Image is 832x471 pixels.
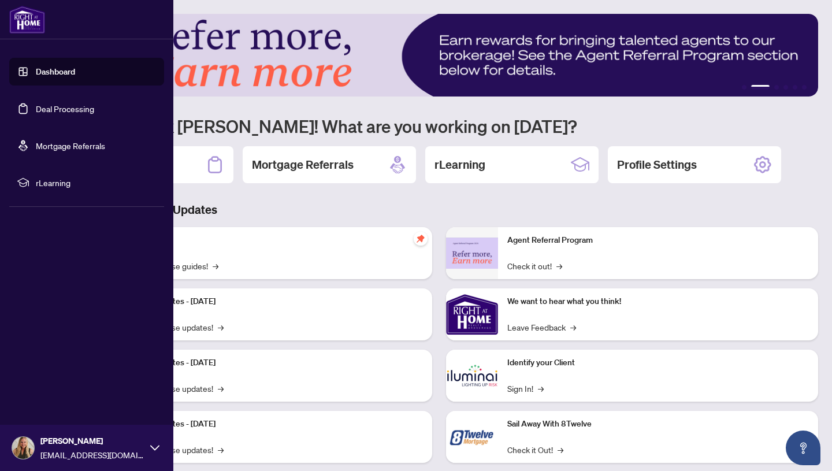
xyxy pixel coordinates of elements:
span: → [218,382,224,395]
a: Check it out!→ [507,259,562,272]
button: 6 [802,85,807,90]
img: Sail Away With 8Twelve [446,411,498,463]
img: Identify your Client [446,350,498,402]
p: Platform Updates - [DATE] [121,357,423,369]
span: → [218,443,224,456]
p: Platform Updates - [DATE] [121,295,423,308]
img: logo [9,6,45,34]
span: → [213,259,218,272]
a: Sign In!→ [507,382,544,395]
button: 2 [751,85,770,90]
span: [EMAIL_ADDRESS][DOMAIN_NAME] [40,448,144,461]
p: Identify your Client [507,357,809,369]
a: Mortgage Referrals [36,140,105,151]
h3: Brokerage & Industry Updates [60,202,818,218]
span: rLearning [36,176,156,189]
span: → [556,259,562,272]
img: Profile Icon [12,437,34,459]
img: Agent Referral Program [446,238,498,269]
span: → [218,321,224,333]
button: 5 [793,85,797,90]
p: Agent Referral Program [507,234,809,247]
img: Slide 1 [60,14,818,97]
button: 4 [783,85,788,90]
h2: Profile Settings [617,157,697,173]
span: [PERSON_NAME] [40,435,144,447]
a: Dashboard [36,66,75,77]
button: Open asap [786,431,820,465]
span: → [538,382,544,395]
p: Sail Away With 8Twelve [507,418,809,431]
a: Check it Out!→ [507,443,563,456]
h2: rLearning [434,157,485,173]
span: → [558,443,563,456]
h2: Mortgage Referrals [252,157,354,173]
span: → [570,321,576,333]
button: 1 [742,85,746,90]
a: Leave Feedback→ [507,321,576,333]
p: We want to hear what you think! [507,295,809,308]
span: pushpin [414,232,428,246]
img: We want to hear what you think! [446,288,498,340]
a: Deal Processing [36,103,94,114]
p: Platform Updates - [DATE] [121,418,423,431]
p: Self-Help [121,234,423,247]
h1: Welcome back [PERSON_NAME]! What are you working on [DATE]? [60,115,818,137]
button: 3 [774,85,779,90]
